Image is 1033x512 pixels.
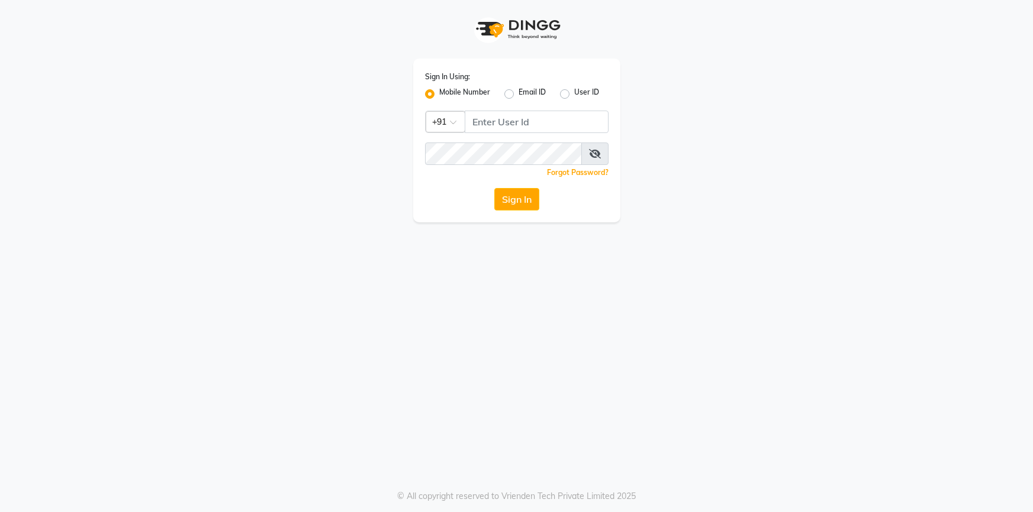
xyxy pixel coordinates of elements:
[465,111,609,133] input: Username
[494,188,539,210] button: Sign In
[425,72,470,82] label: Sign In Using:
[574,87,599,101] label: User ID
[547,168,609,177] a: Forgot Password?
[439,87,490,101] label: Mobile Number
[519,87,546,101] label: Email ID
[425,142,582,165] input: Username
[469,12,564,47] img: logo1.svg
